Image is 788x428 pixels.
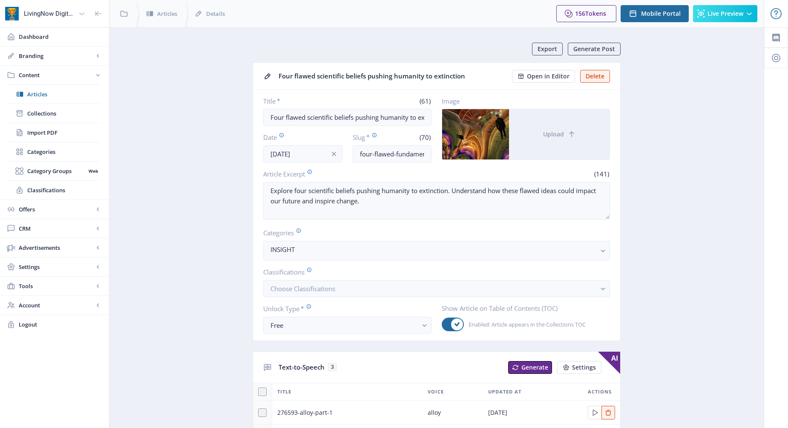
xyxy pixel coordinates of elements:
a: Categories [9,142,101,161]
nb-icon: info [330,150,338,158]
span: Text-to-Speech [279,363,325,371]
a: Articles [9,85,101,104]
button: Live Preview [693,5,757,22]
div: Free [270,320,417,330]
span: Collections [27,109,101,118]
span: Details [206,9,225,18]
span: Tools [19,282,94,290]
input: Type Article Title ... [263,109,431,126]
a: Import PDF [9,123,101,142]
label: Show Article on Table of Contents (TOC) [442,304,603,312]
button: 156Tokens [556,5,616,22]
span: Category Groups [27,167,86,175]
label: Article Excerpt [263,169,433,179]
span: Categories [27,147,101,156]
span: UPDATED AT [488,387,521,397]
nb-badge: Web [86,167,101,175]
span: Mobile Portal [641,10,681,17]
span: TITLE [277,387,291,397]
button: Mobile Portal [621,5,689,22]
button: INSIGHT [263,241,610,260]
span: Branding [19,52,94,60]
label: Date [263,133,336,142]
span: Actions [588,387,612,397]
label: Classifications [263,267,603,277]
a: Category GroupsWeb [9,162,101,180]
button: Settings [557,361,601,374]
div: Four flawed scientific beliefs pushing humanity to extinction [279,69,507,83]
span: Classifications [27,186,101,194]
span: Generate [521,364,548,371]
span: Live Preview [707,10,743,17]
button: Generate [508,361,552,374]
span: Offers [19,205,94,214]
label: Image [442,97,603,105]
input: this-is-how-a-slug-looks-like [353,145,432,162]
span: Upload [543,131,564,138]
img: app-icon.png [5,7,19,20]
a: New page [503,361,552,374]
button: Free [263,317,431,334]
span: Settings [572,364,596,371]
input: Publishing Date [263,145,342,162]
button: info [325,145,342,162]
button: Generate Post [568,43,621,55]
span: Import PDF [27,128,101,137]
label: Slug [353,133,389,142]
span: Open in Editor [527,73,569,80]
span: Account [19,301,94,309]
span: (70) [418,133,431,142]
span: Generate Post [573,46,615,52]
a: Collections [9,104,101,123]
span: Dashboard [19,32,102,41]
span: (141) [593,170,610,178]
span: Advertisements [19,243,94,252]
span: Logout [19,320,102,329]
button: Open in Editor [512,70,575,83]
button: Upload [509,109,610,159]
a: Classifications [9,181,101,200]
span: Settings [19,263,94,271]
button: Export [532,43,563,55]
span: Enabled: Article appears in the Collections TOC [464,319,586,330]
span: Choose Classifications [270,284,335,293]
span: Export [538,46,557,52]
label: Title [263,97,344,105]
span: CRM [19,224,94,233]
span: VOICE [428,387,444,397]
button: Choose Classifications [263,280,610,297]
span: Content [19,71,94,79]
span: AI [598,352,620,374]
label: Categories [263,228,603,237]
button: Delete [580,70,610,83]
span: Tokens [585,9,606,17]
span: 3 [328,363,337,371]
label: Unlock Type [263,304,425,313]
span: (61) [418,97,431,105]
div: LivingNow Digital Media [24,4,75,23]
nb-select-label: INSIGHT [270,244,596,254]
a: New page [552,361,601,374]
span: Articles [157,9,177,18]
span: Articles [27,90,101,98]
